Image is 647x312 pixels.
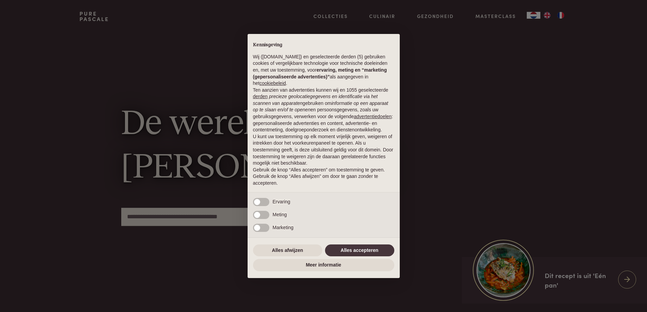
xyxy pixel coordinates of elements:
a: cookiebeleid [259,80,286,86]
h2: Kennisgeving [253,42,394,48]
p: Wij ([DOMAIN_NAME]) en geselecteerde derden (5) gebruiken cookies of vergelijkbare technologie vo... [253,54,394,87]
button: Alles afwijzen [253,244,322,257]
p: Gebruik de knop “Alles accepteren” om toestemming te geven. Gebruik de knop “Alles afwijzen” om d... [253,167,394,187]
p: U kunt uw toestemming op elk moment vrijelijk geven, weigeren of intrekken door het voorkeurenpan... [253,133,394,167]
span: Meting [273,212,287,217]
em: informatie op een apparaat op te slaan en/of te openen [253,100,389,113]
p: Ten aanzien van advertenties kunnen wij en 1055 geselecteerde gebruiken om en persoonsgegevens, z... [253,87,394,133]
em: precieze geolocatiegegevens en identificatie via het scannen van apparaten [253,94,378,106]
button: Meer informatie [253,259,394,271]
span: Ervaring [273,199,290,204]
span: Marketing [273,225,293,230]
button: advertentiedoelen [354,113,392,120]
button: Alles accepteren [325,244,394,257]
button: derden [253,93,268,100]
strong: ervaring, meting en “marketing (gepersonaliseerde advertenties)” [253,67,387,79]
